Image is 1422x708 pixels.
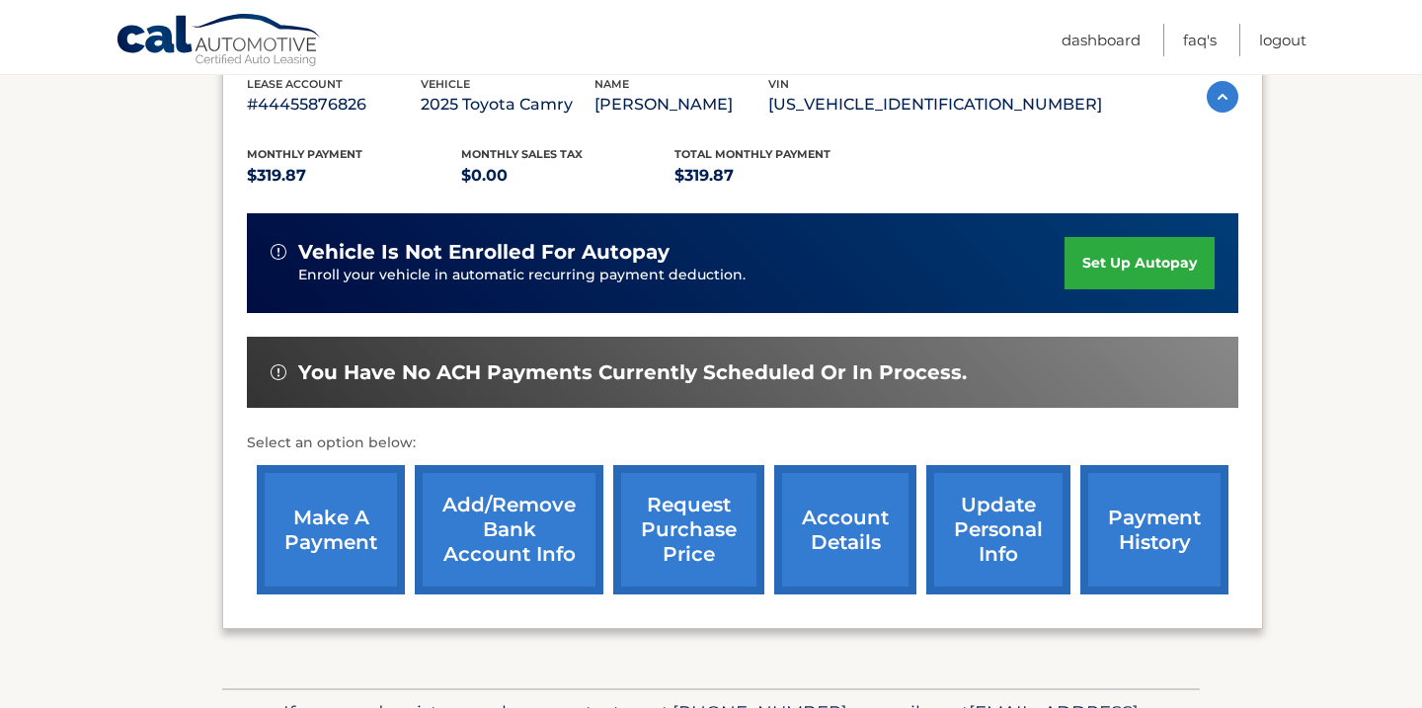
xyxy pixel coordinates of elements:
span: Monthly sales Tax [461,147,583,161]
a: account details [774,465,916,594]
p: Enroll your vehicle in automatic recurring payment deduction. [298,265,1065,286]
a: Cal Automotive [116,13,323,70]
span: Monthly Payment [247,147,362,161]
span: lease account [247,77,343,91]
p: [US_VEHICLE_IDENTIFICATION_NUMBER] [768,91,1102,118]
span: vin [768,77,789,91]
a: Dashboard [1062,24,1141,56]
a: update personal info [926,465,1070,594]
p: 2025 Toyota Camry [421,91,594,118]
a: request purchase price [613,465,764,594]
p: $319.87 [247,162,461,190]
span: You have no ACH payments currently scheduled or in process. [298,360,967,385]
img: alert-white.svg [271,244,286,260]
span: vehicle is not enrolled for autopay [298,240,670,265]
a: Logout [1259,24,1306,56]
span: Total Monthly Payment [674,147,830,161]
a: make a payment [257,465,405,594]
p: Select an option below: [247,432,1238,455]
span: name [594,77,629,91]
p: #44455876826 [247,91,421,118]
a: set up autopay [1065,237,1215,289]
a: payment history [1080,465,1228,594]
img: accordion-active.svg [1207,81,1238,113]
a: FAQ's [1183,24,1217,56]
span: vehicle [421,77,470,91]
p: $319.87 [674,162,889,190]
img: alert-white.svg [271,364,286,380]
p: $0.00 [461,162,675,190]
p: [PERSON_NAME] [594,91,768,118]
a: Add/Remove bank account info [415,465,603,594]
